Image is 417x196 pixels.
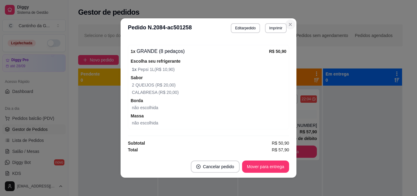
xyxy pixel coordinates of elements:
[272,146,289,153] span: R$ 57,90
[131,49,136,54] strong: 1 x
[242,161,289,173] button: Mover para entrega
[196,165,201,169] span: close-circle
[132,83,154,87] span: 2 QUEIJOS
[272,140,289,146] span: R$ 50,90
[231,23,260,33] button: Editarpedido
[131,48,269,55] div: GRANDE (8 pedaços)
[132,105,158,110] span: não escolhida
[132,67,138,72] strong: 1 x
[154,83,176,87] span: (R$ 20,00)
[131,59,180,64] strong: Escolha seu refrigerante
[285,20,295,29] button: Close
[131,113,144,118] strong: Massa
[132,66,286,73] span: Pepsi 1L ( R$ 10,90 )
[131,98,143,103] strong: Borda
[157,90,179,95] span: (R$ 20,00)
[128,141,145,146] strong: Subtotal
[132,120,158,125] span: não escolhida
[128,23,192,33] h3: Pedido N. 2084-ac501258
[131,75,143,80] strong: Sabor
[132,90,157,95] span: CALABRESA
[128,147,138,152] strong: Total
[269,49,286,54] strong: R$ 50,90
[265,23,287,33] button: Imprimir
[191,161,240,173] button: close-circleCancelar pedido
